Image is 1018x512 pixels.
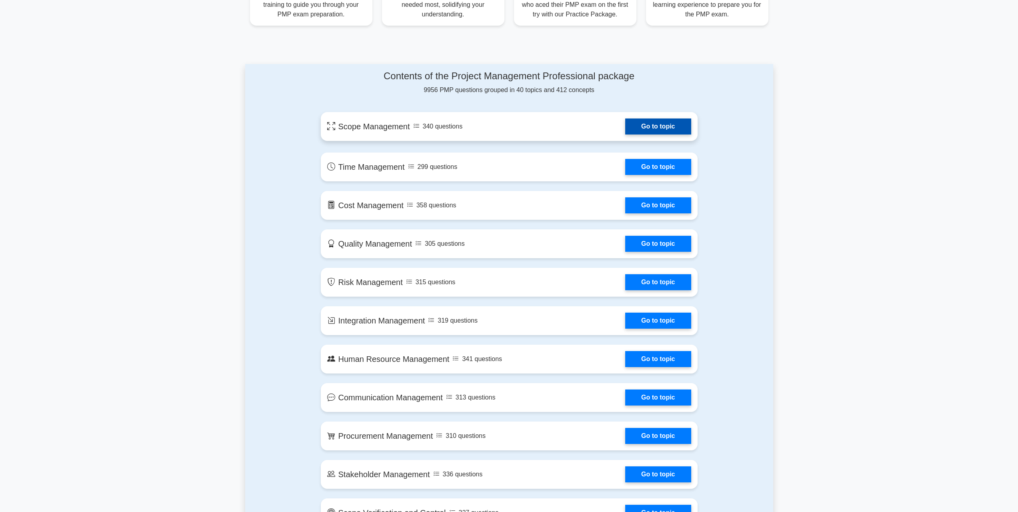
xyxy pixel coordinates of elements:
a: Go to topic [625,313,691,329]
div: 9956 PMP questions grouped in 40 topics and 412 concepts [321,70,698,95]
a: Go to topic [625,351,691,367]
a: Go to topic [625,197,691,213]
a: Go to topic [625,236,691,252]
a: Go to topic [625,274,691,290]
a: Go to topic [625,159,691,175]
a: Go to topic [625,466,691,482]
a: Go to topic [625,428,691,444]
a: Go to topic [625,118,691,135]
a: Go to topic [625,390,691,406]
h4: Contents of the Project Management Professional package [321,70,698,82]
